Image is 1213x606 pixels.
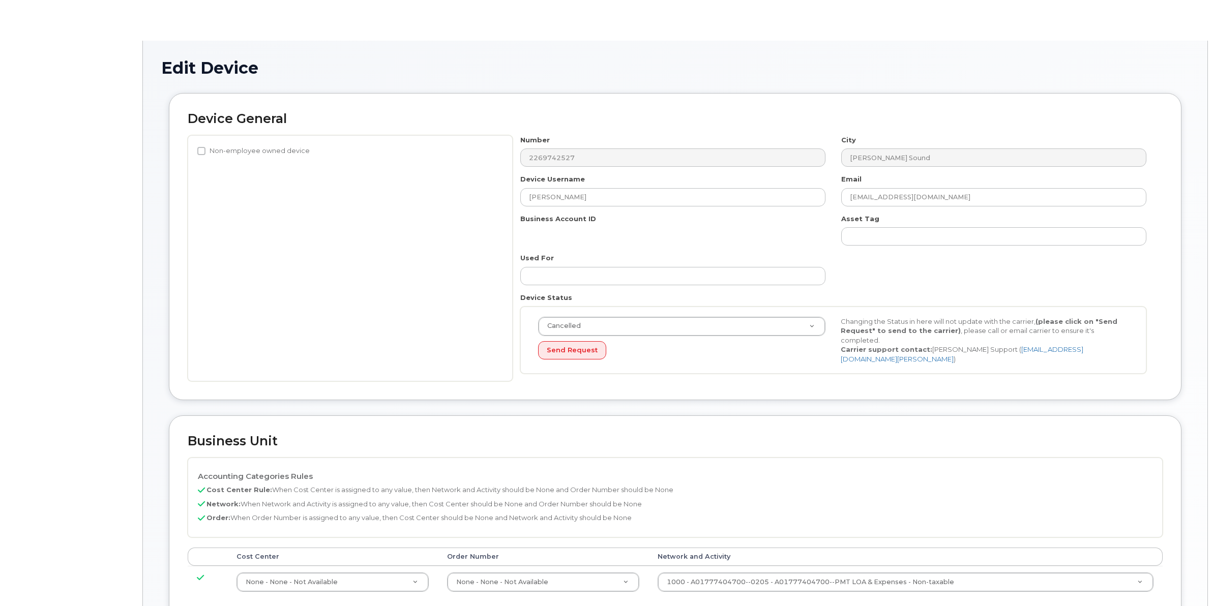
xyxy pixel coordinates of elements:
h4: Accounting Categories Rules [198,472,1152,481]
label: Business Account ID [520,214,596,224]
h2: Business Unit [188,434,1163,448]
a: Cancelled [539,317,825,336]
span: Cancelled [541,321,581,330]
label: Email [841,174,862,184]
label: City [841,135,856,145]
label: Used For [520,253,554,263]
a: None - None - Not Available [237,573,428,591]
th: Cost Center [227,548,438,566]
h1: Edit Device [161,59,1189,77]
b: Cost Center Rule: [206,486,272,494]
p: When Cost Center is assigned to any value, then Network and Activity should be None and Order Num... [198,485,1152,495]
span: None - None - Not Available [456,578,548,586]
label: Number [520,135,550,145]
button: Send Request [538,341,606,360]
p: When Network and Activity is assigned to any value, then Cost Center should be None and Order Num... [198,499,1152,509]
label: Non-employee owned device [197,145,310,157]
a: 1000 - A01777404700--0205 - A01777404700--PMT LOA & Expenses - Non-taxable [658,573,1153,591]
th: Order Number [438,548,648,566]
span: 1000 - A01777404700--0205 - A01777404700--PMT LOA & Expenses - Non-taxable [667,578,954,586]
label: Asset Tag [841,214,879,224]
input: Non-employee owned device [197,147,205,155]
div: Changing the Status in here will not update with the carrier, , please call or email carrier to e... [833,317,1136,364]
b: Network: [206,500,241,508]
span: None - None - Not Available [246,578,338,586]
a: None - None - Not Available [448,573,639,591]
a: [EMAIL_ADDRESS][DOMAIN_NAME][PERSON_NAME] [841,345,1083,363]
label: Device Status [520,293,572,302]
h2: Device General [188,112,1163,126]
label: Device Username [520,174,585,184]
b: Order: [206,513,230,522]
th: Network and Activity [648,548,1163,566]
p: When Order Number is assigned to any value, then Cost Center should be None and Network and Activ... [198,513,1152,523]
strong: Carrier support contact: [841,345,932,353]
